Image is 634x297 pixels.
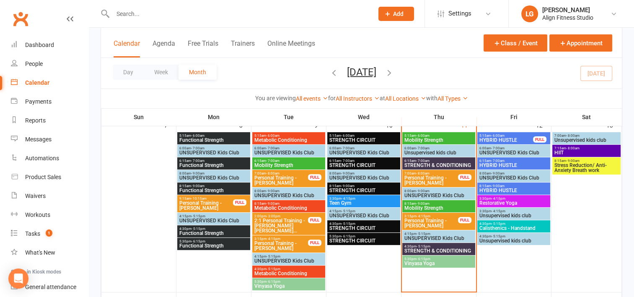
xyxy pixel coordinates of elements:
[254,241,308,251] span: Personal Training - [PERSON_NAME]
[491,146,505,150] span: - 7:00am
[329,201,399,206] span: Teen Gym
[266,172,279,175] span: - 8:00am
[329,188,399,193] span: STRENGTH CIRCUIT
[25,174,61,180] div: Product Sales
[25,193,46,199] div: Waivers
[267,214,280,218] span: - 3:00pm
[479,184,549,188] span: 8:15am
[479,197,549,201] span: 3:30pm
[179,134,248,138] span: 5:15am
[254,206,323,211] span: Metabolic Conditioning
[191,227,205,231] span: - 5:15pm
[176,108,251,126] th: Mon
[114,39,140,57] button: Calendar
[492,197,505,201] span: - 4:15pm
[342,197,355,201] span: - 4:15pm
[267,237,280,241] span: - 4:15pm
[458,217,471,223] div: FULL
[329,146,399,150] span: 6:00am
[308,174,321,180] div: FULL
[404,214,458,218] span: 3:15pm
[404,218,458,228] span: Personal Training - [PERSON_NAME]
[542,14,593,21] div: Align Fitness Studio
[404,261,474,266] span: Vinyasa Yoga
[179,231,248,236] span: Functional Strength
[404,206,474,211] span: Mobility Strength
[191,159,204,163] span: - 7:00am
[329,134,399,138] span: 5:15am
[179,65,217,80] button: Month
[25,155,59,162] div: Automations
[179,159,248,163] span: 6:15am
[308,240,321,246] div: FULL
[479,146,549,150] span: 6:00am
[11,111,88,130] a: Reports
[479,222,549,226] span: 4:30pm
[179,172,248,175] span: 8:00am
[11,168,88,187] a: Product Sales
[25,211,50,218] div: Workouts
[404,146,474,150] span: 6:00am
[179,240,248,243] span: 5:30pm
[11,243,88,262] a: What's New
[401,108,476,126] th: Thu
[404,175,458,185] span: Personal Training - [PERSON_NAME]
[492,234,505,238] span: - 5:15pm
[254,172,308,175] span: 7:00am
[380,95,385,102] strong: at
[347,66,376,78] button: [DATE]
[254,134,323,138] span: 5:15am
[404,159,474,163] span: 6:15am
[254,202,323,206] span: 8:15am
[11,206,88,224] a: Workouts
[342,234,355,238] span: - 6:15pm
[254,150,323,155] span: UNSUPERVISED Kids Club
[254,258,323,263] span: UNSUPERVISED Kids Club
[11,55,88,73] a: People
[554,150,619,155] span: HIIT
[254,159,323,163] span: 6:15am
[479,201,549,206] span: Restorative Yoga
[251,108,326,126] th: Tue
[416,189,430,193] span: - 9:00am
[326,108,401,126] th: Wed
[533,136,546,143] div: FULL
[417,245,430,248] span: - 5:15pm
[11,36,88,55] a: Dashboard
[329,184,399,188] span: 8:15am
[342,209,355,213] span: - 5:15pm
[336,95,380,102] a: All Instructors
[254,255,323,258] span: 4:15pm
[417,214,430,218] span: - 4:15pm
[329,226,399,231] span: STRENGTH CIRCUIT
[254,138,323,143] span: Metabolic Conditioning
[254,237,308,241] span: 3:15pm
[479,172,549,175] span: 8:00am
[267,267,280,271] span: - 5:15pm
[254,193,323,198] span: UNSUPERVISED Kids Club
[11,224,88,243] a: Tasks 1
[113,65,144,80] button: Day
[191,184,204,188] span: - 9:00am
[11,187,88,206] a: Waivers
[179,138,248,143] span: Functional Strength
[404,189,474,193] span: 8:00am
[191,240,205,243] span: - 6:15pm
[491,159,505,163] span: - 7:00am
[426,95,437,102] strong: with
[404,232,474,236] span: 4:15pm
[554,146,619,150] span: 7:15am
[25,136,52,143] div: Messages
[11,92,88,111] a: Payments
[25,60,43,67] div: People
[329,234,399,238] span: 5:30pm
[11,278,88,297] a: General attendance kiosk mode
[341,184,355,188] span: - 9:00am
[254,284,323,289] span: Vinyasa Yoga
[484,34,547,52] button: Class / Event
[416,146,430,150] span: - 7:00am
[417,232,430,236] span: - 5:15pm
[25,79,49,86] div: Calendar
[551,108,622,126] th: Sat
[254,146,323,150] span: 6:00am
